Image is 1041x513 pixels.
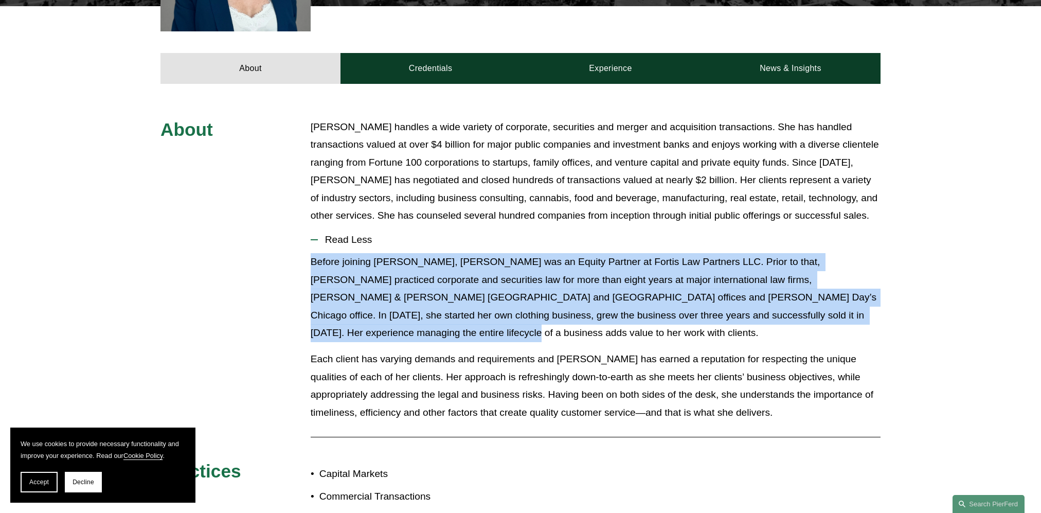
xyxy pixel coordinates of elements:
a: News & Insights [701,53,881,84]
a: Search this site [953,495,1025,513]
p: Capital Markets [319,465,520,483]
span: Decline [73,479,94,486]
p: Commercial Transactions [319,488,520,506]
a: Experience [520,53,701,84]
section: Cookie banner [10,428,195,503]
a: Credentials [340,53,520,84]
button: Read Less [311,226,881,253]
button: Accept [21,472,58,492]
a: About [160,53,340,84]
a: Cookie Policy [123,452,163,459]
div: Read Less [311,253,881,429]
p: Each client has varying demands and requirements and [PERSON_NAME] has earned a reputation for re... [311,350,881,421]
button: Decline [65,472,102,492]
span: Accept [29,479,49,486]
p: We use cookies to provide necessary functionality and improve your experience. Read our . [21,438,185,462]
p: [PERSON_NAME] handles a wide variety of corporate, securities and merger and acquisition transact... [311,118,881,225]
span: Practices [160,461,241,481]
span: About [160,119,213,139]
p: Before joining [PERSON_NAME], [PERSON_NAME] was an Equity Partner at Fortis Law Partners LLC. Pri... [311,253,881,342]
span: Read Less [318,234,881,245]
